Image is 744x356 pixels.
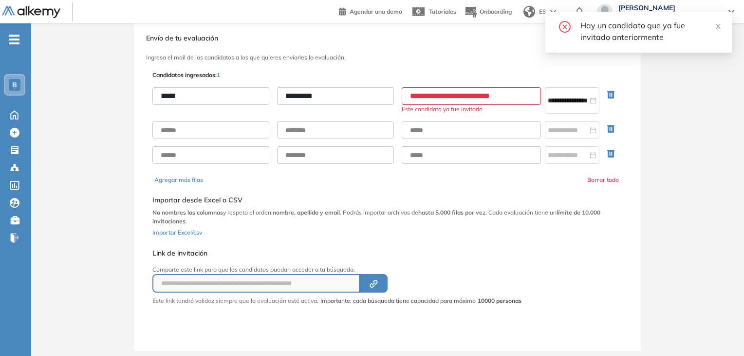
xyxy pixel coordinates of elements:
span: Importante: cada búsqueda tiene capacidad para máximo [320,297,521,305]
span: B [12,81,17,89]
button: Importar Excel/csv [152,226,202,237]
b: No nombres las columnas [152,209,223,216]
button: Onboarding [464,1,512,22]
span: Onboarding [480,8,512,15]
span: Importar Excel/csv [152,229,202,236]
span: ES [539,7,546,16]
img: arrow [550,10,556,14]
img: Logo [2,6,60,19]
h5: Link de invitación [152,249,521,257]
span: close [715,23,722,30]
h3: Ingresa el mail de los candidatos a los que quieres enviarles la evaluación. [146,54,629,61]
span: [PERSON_NAME] [618,4,719,12]
span: close-circle [559,20,571,33]
p: Candidatos ingresados: [152,71,220,79]
div: Hay un candidato que ya fue invitado anteriormente [580,20,721,43]
b: hasta 5.000 filas por vez [418,209,485,216]
span: Este candidato ya fue invitado [402,105,541,114]
strong: 10000 personas [478,297,521,304]
p: Este link tendrá validez siempre que la evaluación esté activa. [152,297,318,305]
span: Agendar una demo [350,8,402,15]
button: Borrar todo [587,176,619,184]
span: 1 [217,71,220,79]
b: límite de 10.000 invitaciones [152,209,600,225]
b: nombre, apellido y email [273,209,340,216]
h5: Importar desde Excel o CSV [152,196,623,204]
p: Comparte este link para que los candidatos puedan acceder a tu búsqueda. [152,265,521,274]
button: Agregar más filas [154,176,203,184]
i: - [9,39,19,40]
iframe: Chat Widget [695,309,744,356]
a: Agendar una demo [339,5,402,17]
span: Tutoriales [429,8,456,15]
div: Widget de chat [695,309,744,356]
button: Continuar [580,317,623,334]
img: world [523,6,535,18]
h3: Envío de tu evaluación [146,34,629,42]
p: y respeta el orden: . Podrás importar archivos de . Cada evaluación tiene un . [152,208,623,226]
